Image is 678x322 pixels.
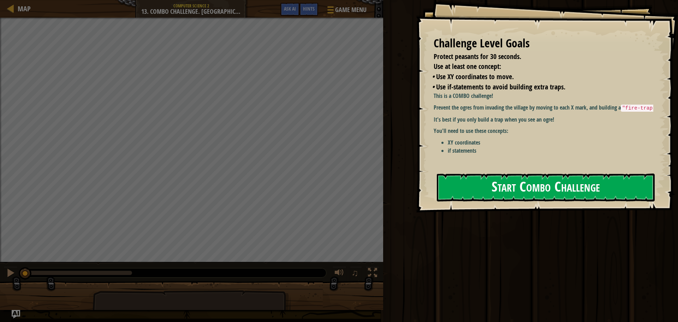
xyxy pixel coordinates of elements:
code: "fire-trap" [621,105,657,112]
button: Ask AI [280,3,299,16]
li: XY coordinates [448,139,659,147]
i: • [432,82,434,92]
button: Ctrl + P: Pause [4,267,18,281]
button: Start Combo Challenge [437,174,655,201]
button: ♫ [350,267,362,281]
span: Hints [303,5,315,12]
span: Use XY coordinates to move. [436,72,514,81]
p: It's best if you only build a trap when you see an ogre! [434,116,659,124]
span: Use if-statements to avoid building extra traps. [436,82,565,92]
li: Use XY coordinates to move. [432,72,652,82]
span: Map [18,4,31,13]
span: Game Menu [335,5,367,14]
span: Use at least one concept: [434,62,501,71]
button: Ask AI [12,310,20,318]
button: Toggle fullscreen [365,267,380,281]
button: Adjust volume [332,267,346,281]
li: Use at least one concept: [425,62,652,72]
p: This is a COMBO challenge! [434,92,659,100]
li: Protect peasants for 30 seconds. [425,52,652,62]
span: Ask AI [284,5,296,12]
p: You'll need to use these concepts: [434,127,659,135]
li: if statements [448,147,659,155]
div: Challenge Level Goals [434,35,653,52]
span: ♫ [351,268,358,278]
p: Prevent the ogres from invading the village by moving to each X mark, and building a . [434,104,659,112]
button: Game Menu [322,3,371,19]
i: • [432,72,434,81]
span: Protect peasants for 30 seconds. [434,52,521,61]
a: Map [14,4,31,13]
li: Use if-statements to avoid building extra traps. [432,82,652,92]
